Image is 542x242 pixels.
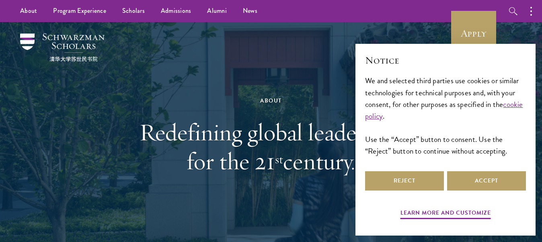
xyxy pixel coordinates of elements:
a: Apply [451,11,496,56]
div: About [132,96,410,106]
button: Learn more and customize [400,208,491,220]
button: Accept [447,171,526,191]
img: Schwarzman Scholars [20,33,105,62]
h1: Redefining global leadership for the 21 century. [132,118,410,176]
a: cookie policy [365,98,523,122]
sup: st [275,152,283,167]
button: Reject [365,171,444,191]
div: We and selected third parties use cookies or similar technologies for technical purposes and, wit... [365,75,526,156]
h2: Notice [365,53,526,67]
